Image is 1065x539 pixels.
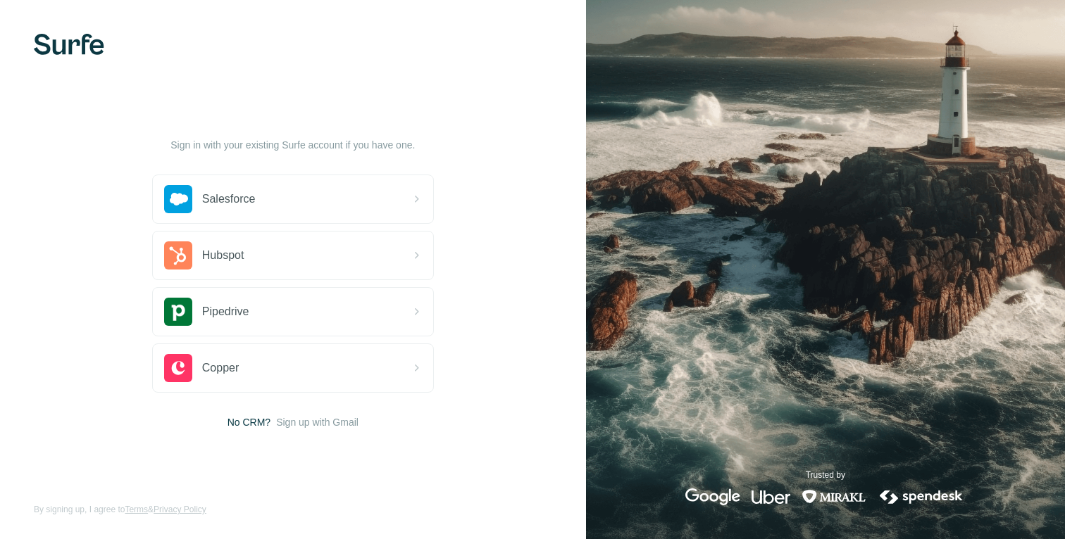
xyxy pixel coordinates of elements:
img: uber's logo [752,488,790,505]
span: Copper [202,360,239,376]
span: Salesforce [202,191,256,208]
img: salesforce's logo [164,185,192,213]
img: copper's logo [164,354,192,382]
img: Surfe's logo [34,34,104,55]
span: By signing up, I agree to & [34,503,206,516]
img: pipedrive's logo [164,298,192,326]
span: No CRM? [228,415,270,429]
p: Sign in with your existing Surfe account if you have one. [170,138,415,152]
img: hubspot's logo [164,241,192,269]
img: google's logo [685,488,740,505]
a: Privacy Policy [154,505,206,514]
span: Hubspot [202,247,244,264]
img: mirakl's logo [802,488,866,505]
h1: Let’s get started! [152,110,434,132]
span: Pipedrive [202,303,249,320]
a: Terms [125,505,148,514]
p: Trusted by [806,469,845,481]
img: spendesk's logo [878,488,965,505]
button: Sign up with Gmail [276,415,359,429]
